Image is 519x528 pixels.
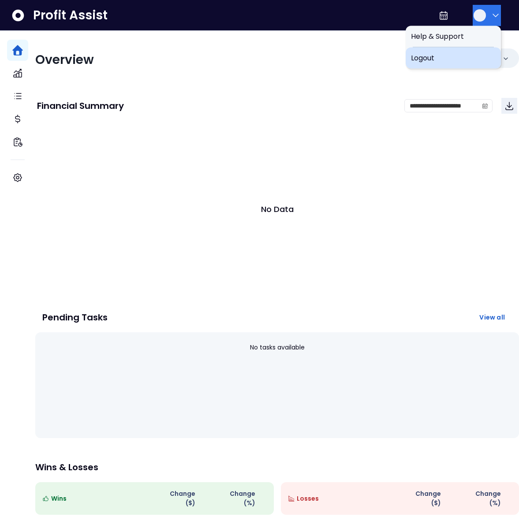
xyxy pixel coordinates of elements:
[42,313,108,322] p: Pending Tasks
[501,98,517,114] button: Download
[411,53,496,63] span: Logout
[35,463,519,472] p: Wins & Losses
[467,489,501,508] span: Change (%)
[161,489,195,508] span: Change ( $ )
[221,489,255,508] span: Change (%)
[482,103,488,109] svg: calendar
[51,494,67,503] span: Wins
[411,31,496,42] span: Help & Support
[37,101,124,110] p: Financial Summary
[42,336,512,359] div: No tasks available
[407,489,441,508] span: Change ( $ )
[479,313,505,322] span: View all
[261,203,294,215] p: No Data
[35,51,94,68] span: Overview
[472,309,512,325] button: View all
[297,494,319,503] span: Losses
[33,7,108,23] span: Profit Assist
